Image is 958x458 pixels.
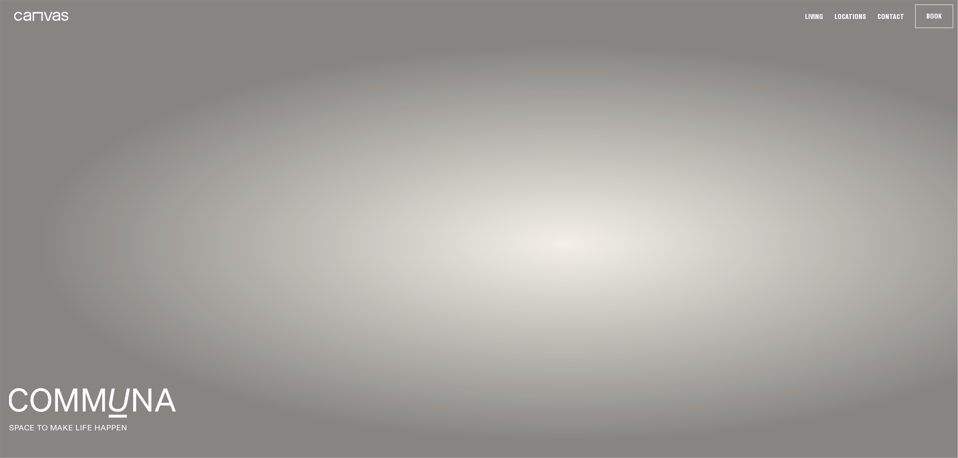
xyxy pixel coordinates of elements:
[803,12,826,21] a: Living
[9,422,949,433] p: SPACE TO MAKE LIFE HAPPEN
[875,12,907,21] a: Contact
[832,12,869,21] a: Locations
[9,388,176,418] img: f04c9ce801152f45bcdbb394012f34b369c57f26-4501x793.png
[916,5,953,28] button: Book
